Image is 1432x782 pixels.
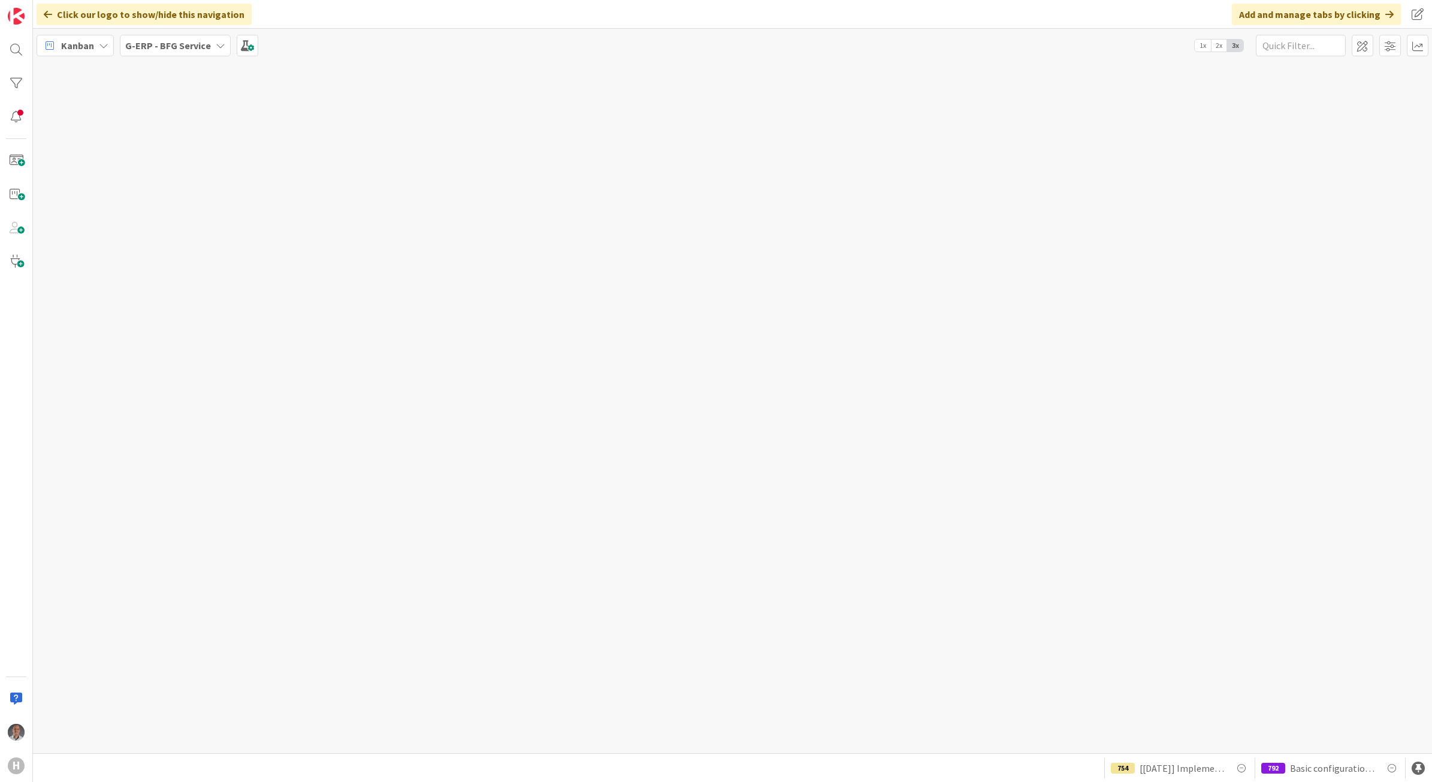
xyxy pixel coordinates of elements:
[1261,763,1285,774] div: 792
[8,757,25,774] div: H
[1256,35,1346,56] input: Quick Filter...
[1232,4,1401,25] div: Add and manage tabs by clicking
[8,724,25,741] img: PS
[1211,40,1227,52] span: 2x
[1111,763,1135,774] div: 754
[37,4,252,25] div: Click our logo to show/hide this navigation
[1140,761,1225,775] span: [[DATE]] Implement Accountview BI information- [Data Transport to BI Datalake]
[1195,40,1211,52] span: 1x
[1290,761,1375,775] span: Basic configuration Isah test environment HSG
[1227,40,1243,52] span: 3x
[125,40,211,52] b: G-ERP - BFG Service
[8,8,25,25] img: Visit kanbanzone.com
[61,38,94,53] span: Kanban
